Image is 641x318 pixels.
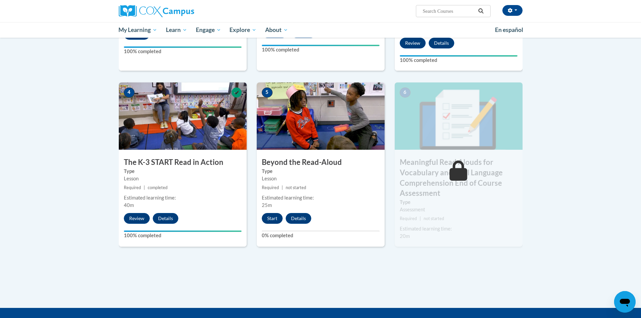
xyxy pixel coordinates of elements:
[476,7,486,15] button: Search
[400,225,518,233] div: Estimated learning time:
[257,157,385,168] h3: Beyond the Read-Aloud
[124,232,242,239] label: 100% completed
[144,185,145,190] span: |
[124,213,150,224] button: Review
[124,194,242,202] div: Estimated learning time:
[124,202,134,208] span: 40m
[262,46,380,54] label: 100% completed
[191,22,225,38] a: Engage
[614,291,636,313] iframe: Button to launch messaging window
[262,87,273,98] span: 5
[400,87,411,98] span: 6
[119,5,194,17] img: Cox Campus
[124,175,242,182] div: Lesson
[422,7,476,15] input: Search Courses
[153,213,178,224] button: Details
[395,157,523,199] h3: Meaningful Read Alouds for Vocabulary and Oral Language Comprehension End of Course Assessment
[262,185,279,190] span: Required
[282,185,283,190] span: |
[124,87,135,98] span: 4
[124,185,141,190] span: Required
[257,82,385,150] img: Course Image
[400,57,518,64] label: 100% completed
[262,45,380,46] div: Your progress
[261,22,292,38] a: About
[229,26,256,34] span: Explore
[286,213,311,224] button: Details
[429,38,454,48] button: Details
[262,175,380,182] div: Lesson
[502,5,523,16] button: Account Settings
[262,168,380,175] label: Type
[491,23,528,37] a: En español
[262,194,380,202] div: Estimated learning time:
[124,48,242,55] label: 100% completed
[400,216,417,221] span: Required
[495,26,523,33] span: En español
[225,22,261,38] a: Explore
[265,26,288,34] span: About
[124,46,242,48] div: Your progress
[124,231,242,232] div: Your progress
[109,22,533,38] div: Main menu
[262,232,380,239] label: 0% completed
[114,22,162,38] a: My Learning
[400,206,518,213] div: Assessment
[286,185,306,190] span: not started
[119,82,247,150] img: Course Image
[166,26,187,34] span: Learn
[124,168,242,175] label: Type
[162,22,191,38] a: Learn
[196,26,221,34] span: Engage
[118,26,157,34] span: My Learning
[262,202,272,208] span: 25m
[395,82,523,150] img: Course Image
[420,216,421,221] span: |
[262,213,283,224] button: Start
[400,55,518,57] div: Your progress
[400,38,426,48] button: Review
[400,233,410,239] span: 20m
[119,157,247,168] h3: The K-3 START Read in Action
[424,216,444,221] span: not started
[119,5,247,17] a: Cox Campus
[400,199,518,206] label: Type
[148,185,168,190] span: completed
